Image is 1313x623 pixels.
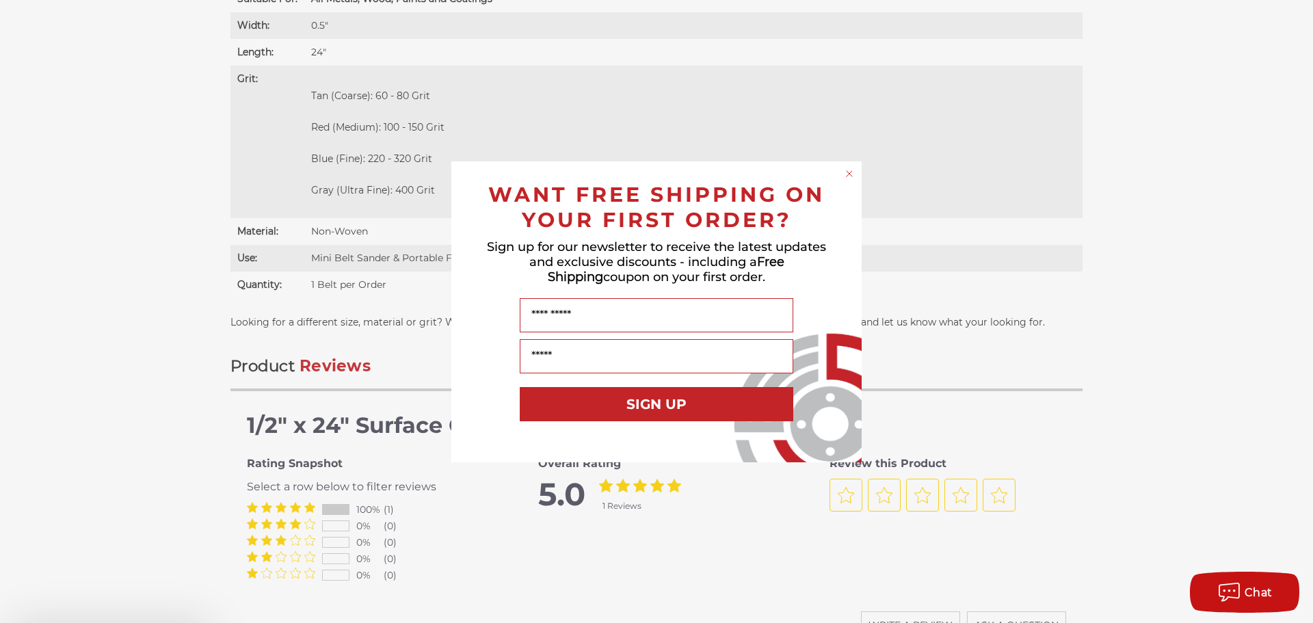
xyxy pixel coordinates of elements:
span: Free Shipping [548,254,784,284]
button: Chat [1190,572,1299,613]
button: Close dialog [843,167,856,181]
button: SIGN UP [520,387,793,421]
span: Sign up for our newsletter to receive the latest updates and exclusive discounts - including a co... [487,239,826,284]
span: WANT FREE SHIPPING ON YOUR FIRST ORDER? [488,182,825,233]
span: Chat [1245,586,1273,599]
